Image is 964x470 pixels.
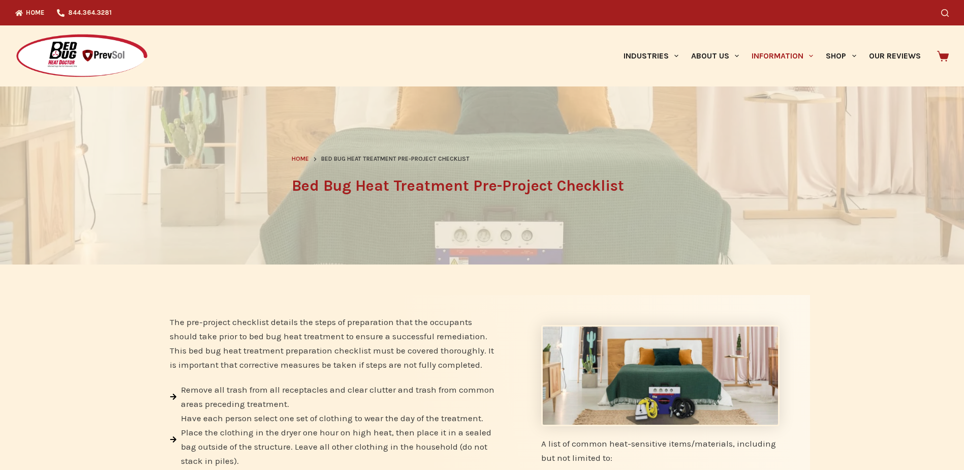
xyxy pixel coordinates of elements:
[15,34,148,79] img: Prevsol/Bed Bug Heat Doctor
[862,25,927,86] a: Our Reviews
[292,155,309,162] span: Home
[820,25,862,86] a: Shop
[178,383,496,411] span: Remove all trash from all receptacles and clear clutter and trash from common areas preceding tre...
[685,25,745,86] a: About Us
[617,25,685,86] a: Industries
[292,154,309,164] a: Home
[745,25,820,86] a: Information
[617,25,927,86] nav: Primary
[941,9,949,17] button: Search
[170,315,496,372] p: The pre-project checklist details the steps of preparation that the occupants should take prior t...
[541,436,780,465] div: A list of common heat-sensitive items/materials, including but not limited to:
[292,174,673,197] h1: Bed Bug Heat Treatment Pre-Project Checklist
[178,411,496,468] span: Have each person select one set of clothing to wear the day of the treatment. Place the clothing ...
[321,154,470,164] span: Bed Bug Heat Treatment Pre-Project Checklist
